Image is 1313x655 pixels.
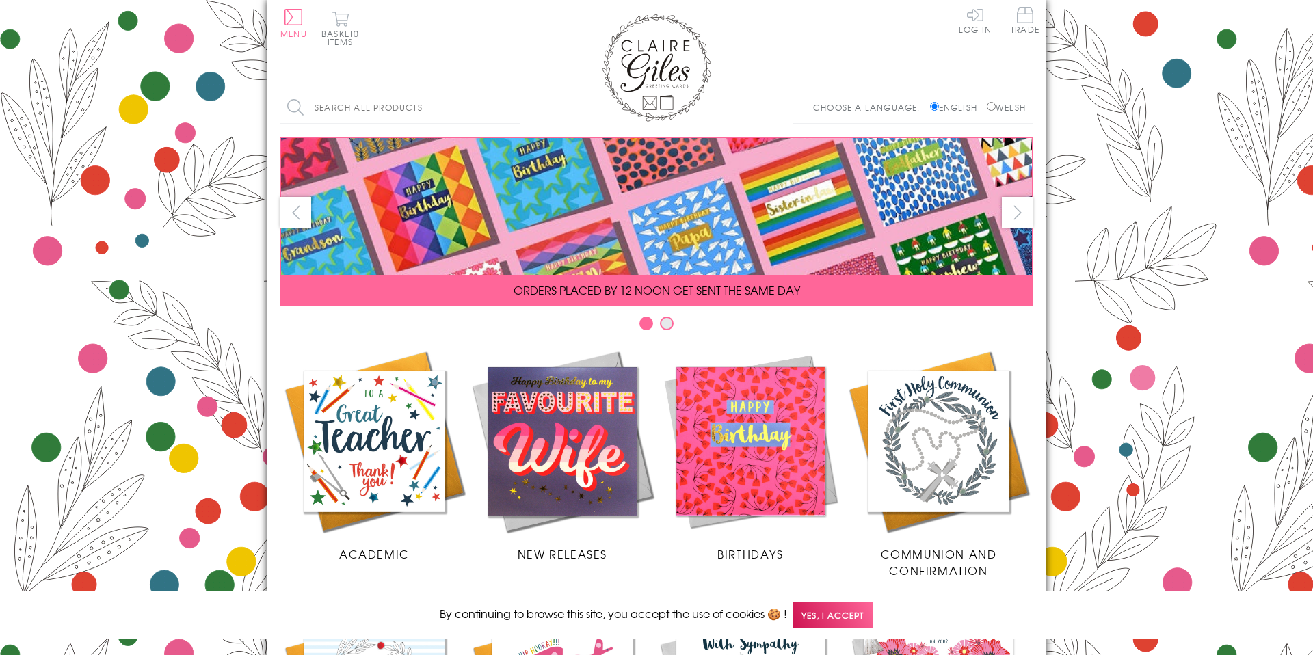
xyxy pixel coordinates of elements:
a: Communion and Confirmation [845,347,1033,578]
input: Search all products [280,92,520,123]
button: Menu [280,9,307,38]
label: Welsh [987,101,1026,113]
button: Basket0 items [321,11,359,46]
input: Search [506,92,520,123]
button: Carousel Page 2 [660,317,674,330]
input: English [930,102,939,111]
p: Choose a language: [813,101,927,113]
span: Academic [339,546,410,562]
button: Carousel Page 1 (Current Slide) [639,317,653,330]
span: ORDERS PLACED BY 12 NOON GET SENT THE SAME DAY [514,282,800,298]
span: New Releases [518,546,607,562]
span: Communion and Confirmation [881,546,997,578]
label: English [930,101,984,113]
button: prev [280,197,311,228]
a: Birthdays [656,347,845,562]
span: Menu [280,27,307,40]
span: Birthdays [717,546,783,562]
img: Claire Giles Greetings Cards [602,14,711,122]
a: Log In [959,7,992,34]
a: Academic [280,347,468,562]
a: Trade [1011,7,1039,36]
div: Carousel Pagination [280,316,1033,337]
span: 0 items [328,27,359,48]
input: Welsh [987,102,996,111]
span: Trade [1011,7,1039,34]
a: New Releases [468,347,656,562]
span: Yes, I accept [793,602,873,628]
button: next [1002,197,1033,228]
